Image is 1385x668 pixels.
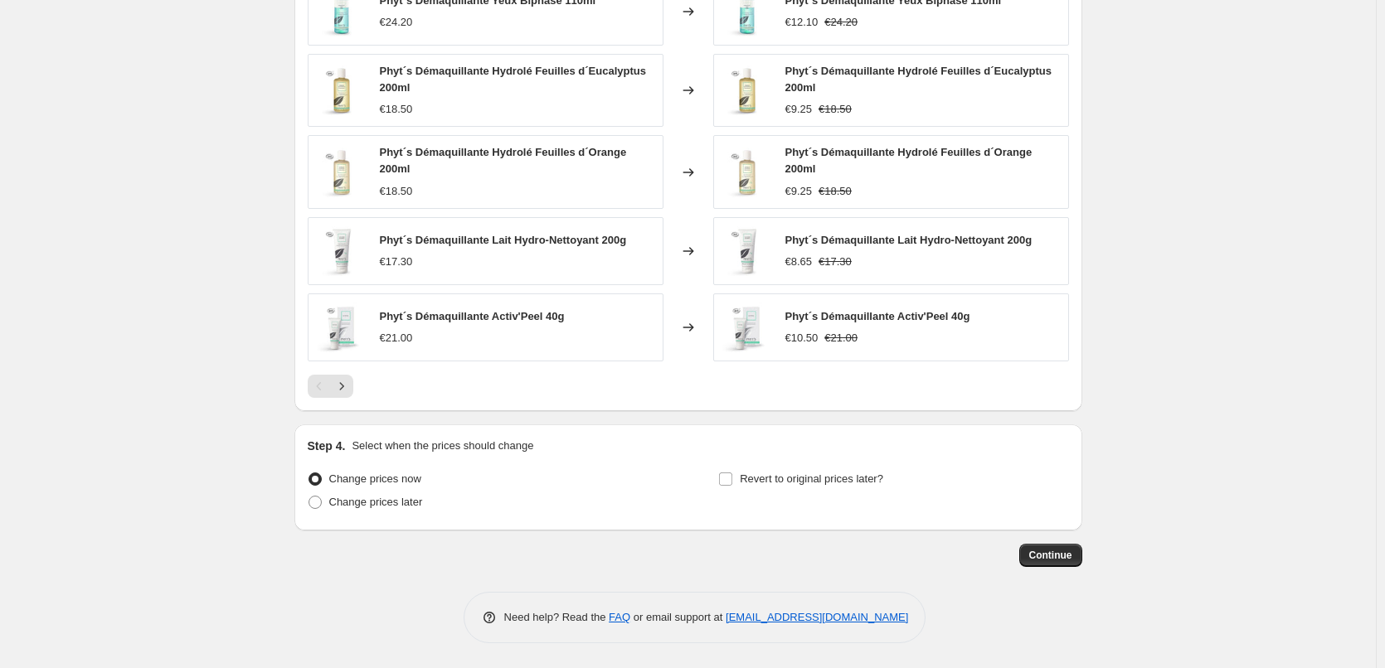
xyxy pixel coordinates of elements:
[785,146,1033,175] span: Phyt´s Démaquillante Hydrolé Feuilles d´Orange 200ml
[726,611,908,623] a: [EMAIL_ADDRESS][DOMAIN_NAME]
[308,438,346,454] h2: Step 4.
[380,185,413,197] span: €18.50
[380,16,413,28] span: €24.20
[329,472,421,485] span: Change prices now
[722,148,772,197] img: phyts-demaquillante-hydrole-feuilles-dorange-200ml-166941_80x.jpg
[785,65,1052,94] span: Phyt´s Démaquillante Hydrolé Feuilles d´Eucalyptus 200ml
[1019,544,1082,567] button: Continue
[380,65,646,94] span: Phyt´s Démaquillante Hydrolé Feuilles d´Eucalyptus 200ml
[609,611,630,623] a: FAQ
[380,103,413,115] span: €18.50
[317,226,367,276] img: phyts-demaquillante-lait-hydro-nettoyant-200g-392362_80x.jpg
[785,255,813,268] span: €8.65
[824,332,858,344] span: €21.00
[819,185,852,197] span: €18.50
[1029,549,1072,562] span: Continue
[722,65,772,115] img: phyts-demaquillante-hydrole-feuilles-deucalyptus-200ml-642832_80x.jpg
[785,103,813,115] span: €9.25
[317,303,367,352] img: phyts-demaquillante-activpeel-40g-364459_80x.jpg
[380,332,413,344] span: €21.00
[785,310,970,322] span: Phyt´s Démaquillante Activ'Peel 40g
[740,472,883,485] span: Revert to original prices later?
[722,303,772,352] img: phyts-demaquillante-activpeel-40g-364459_80x.jpg
[785,185,813,197] span: €9.25
[317,148,367,197] img: phyts-demaquillante-hydrole-feuilles-dorange-200ml-166941_80x.jpg
[352,438,533,454] p: Select when the prices should change
[308,375,353,398] nav: Pagination
[785,16,819,28] span: €12.10
[380,255,413,268] span: €17.30
[722,226,772,276] img: phyts-demaquillante-lait-hydro-nettoyant-200g-392362_80x.jpg
[380,310,565,322] span: Phyt´s Démaquillante Activ'Peel 40g
[630,611,726,623] span: or email support at
[380,146,627,175] span: Phyt´s Démaquillante Hydrolé Feuilles d´Orange 200ml
[819,255,852,268] span: €17.30
[504,611,610,623] span: Need help? Read the
[380,234,627,246] span: Phyt´s Démaquillante Lait Hydro-Nettoyant 200g
[819,103,852,115] span: €18.50
[824,16,858,28] span: €24.20
[785,234,1033,246] span: Phyt´s Démaquillante Lait Hydro-Nettoyant 200g
[317,65,367,115] img: phyts-demaquillante-hydrole-feuilles-deucalyptus-200ml-642832_80x.jpg
[330,375,353,398] button: Next
[329,496,423,508] span: Change prices later
[785,332,819,344] span: €10.50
